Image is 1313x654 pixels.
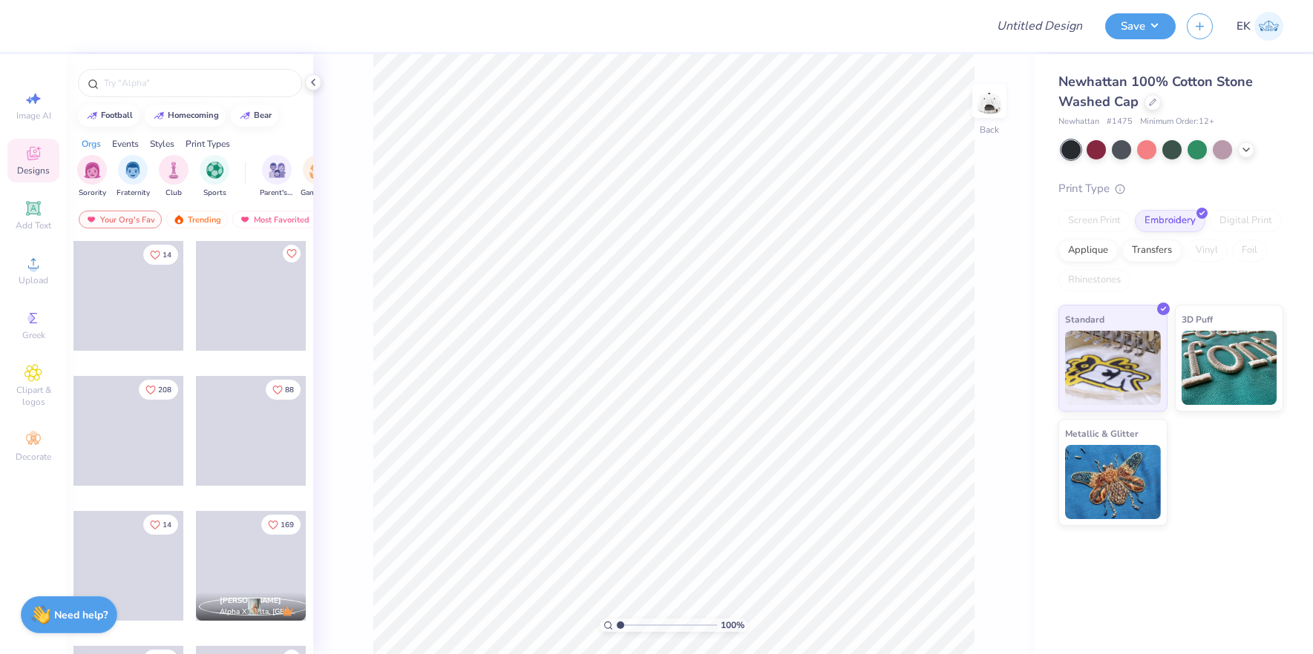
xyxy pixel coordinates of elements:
[260,155,294,199] button: filter button
[139,380,178,400] button: Like
[102,76,292,90] input: Try "Alpha"
[721,618,744,632] span: 100 %
[980,123,999,136] div: Back
[1058,240,1118,262] div: Applique
[101,111,133,119] div: football
[143,515,178,535] button: Like
[206,162,223,179] img: Sports Image
[78,105,140,127] button: football
[143,245,178,265] button: Like
[266,380,301,400] button: Like
[1140,116,1214,128] span: Minimum Order: 12 +
[163,251,171,259] span: 14
[153,111,165,120] img: trend_line.gif
[285,386,294,394] span: 88
[260,188,294,199] span: Parent's Weekend
[239,214,251,225] img: most_fav.gif
[1058,180,1283,197] div: Print Type
[1186,240,1228,262] div: Vinyl
[261,515,301,535] button: Like
[1058,116,1099,128] span: Newhattan
[231,105,278,127] button: bear
[16,110,51,122] span: Image AI
[203,188,226,199] span: Sports
[310,162,327,179] img: Game Day Image
[200,155,229,199] div: filter for Sports
[1105,13,1176,39] button: Save
[1065,445,1161,519] img: Metallic & Glitter
[117,155,150,199] button: filter button
[22,329,45,341] span: Greek
[1058,210,1130,232] div: Screen Print
[112,137,139,151] div: Events
[17,165,50,176] span: Designs
[79,188,106,199] span: Sorority
[1237,12,1283,41] a: EK
[86,111,98,120] img: trend_line.gif
[145,105,226,127] button: homecoming
[200,155,229,199] button: filter button
[16,451,51,463] span: Decorate
[166,162,182,179] img: Club Image
[166,211,228,228] div: Trending
[7,384,59,408] span: Clipart & logos
[19,274,48,286] span: Upload
[16,219,51,231] span: Add Text
[1237,18,1251,35] span: EK
[1058,73,1253,110] span: Newhattan 100% Cotton Stone Washed Cap
[975,86,1004,116] img: Back
[220,595,281,606] span: [PERSON_NAME]
[77,155,107,199] button: filter button
[1065,331,1161,405] img: Standard
[82,137,101,151] div: Orgs
[985,11,1094,41] input: Untitled Design
[77,155,107,199] div: filter for Sorority
[1135,210,1205,232] div: Embroidery
[1210,210,1282,232] div: Digital Print
[283,245,301,262] button: Like
[239,111,251,120] img: trend_line.gif
[84,162,101,179] img: Sorority Image
[163,521,171,529] span: 14
[1254,12,1283,41] img: Emily Klevan
[166,188,182,199] span: Club
[1182,311,1213,327] span: 3D Puff
[85,214,97,225] img: most_fav.gif
[79,211,162,228] div: Your Org's Fav
[1107,116,1133,128] span: # 1475
[1122,240,1182,262] div: Transfers
[281,521,294,529] span: 169
[150,137,174,151] div: Styles
[173,214,185,225] img: trending.gif
[301,155,335,199] button: filter button
[186,137,230,151] div: Print Types
[117,188,150,199] span: Fraternity
[1058,269,1130,291] div: Rhinestones
[301,188,335,199] span: Game Day
[125,162,141,179] img: Fraternity Image
[54,608,108,622] strong: Need help?
[159,155,189,199] button: filter button
[1232,240,1267,262] div: Foil
[1182,331,1277,405] img: 3D Puff
[159,155,189,199] div: filter for Club
[254,111,272,119] div: bear
[301,155,335,199] div: filter for Game Day
[1065,426,1139,441] span: Metallic & Glitter
[168,111,219,119] div: homecoming
[232,211,316,228] div: Most Favorited
[260,155,294,199] div: filter for Parent's Weekend
[1065,311,1104,327] span: Standard
[220,607,300,618] span: Alpha Xi Delta, [GEOGRAPHIC_DATA][US_STATE]
[158,386,171,394] span: 208
[117,155,150,199] div: filter for Fraternity
[269,162,286,179] img: Parent's Weekend Image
